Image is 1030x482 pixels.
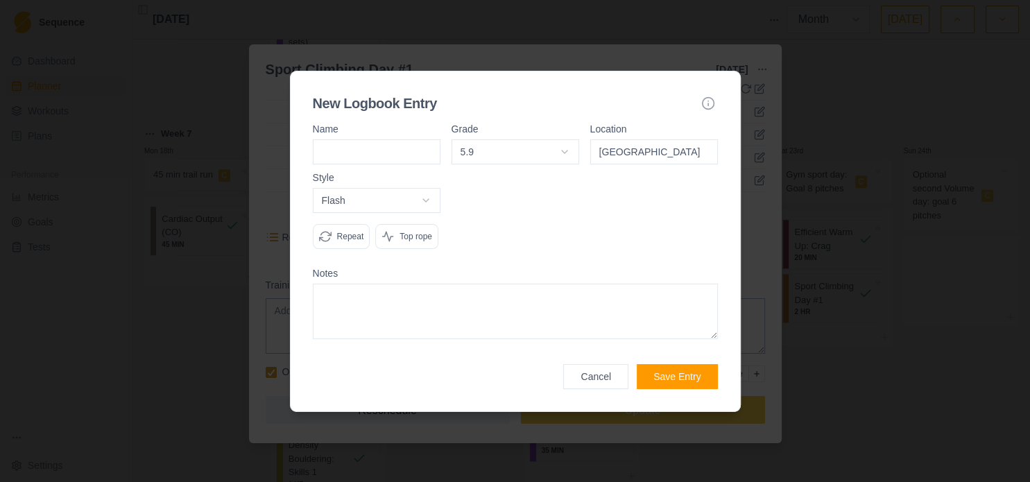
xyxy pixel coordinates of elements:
[313,173,440,182] label: Style
[313,268,718,278] label: Notes
[313,124,440,134] label: Name
[400,230,432,243] p: Top rope
[337,230,364,243] p: Repeat
[452,124,479,134] label: Grade
[590,124,718,134] label: Location
[563,364,628,389] button: Cancel
[313,94,437,113] h2: New Logbook Entry
[637,364,717,389] button: Save Entry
